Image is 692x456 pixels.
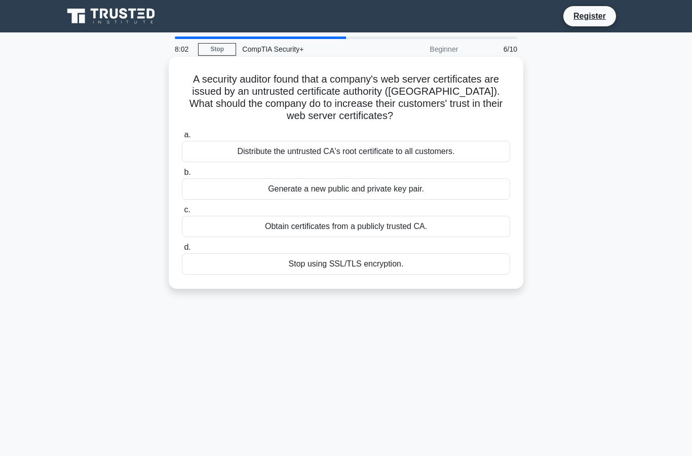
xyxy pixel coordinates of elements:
[184,243,190,251] span: d.
[182,253,510,275] div: Stop using SSL/TLS encryption.
[169,39,198,59] div: 8:02
[464,39,523,59] div: 6/10
[182,216,510,237] div: Obtain certificates from a publicly trusted CA.
[184,205,190,214] span: c.
[236,39,375,59] div: CompTIA Security+
[182,141,510,162] div: Distribute the untrusted CA's root certificate to all customers.
[375,39,464,59] div: Beginner
[181,73,511,123] h5: A security auditor found that a company's web server certificates are issued by an untrusted cert...
[184,168,190,176] span: b.
[182,178,510,200] div: Generate a new public and private key pair.
[567,10,612,22] a: Register
[184,130,190,139] span: a.
[198,43,236,56] a: Stop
